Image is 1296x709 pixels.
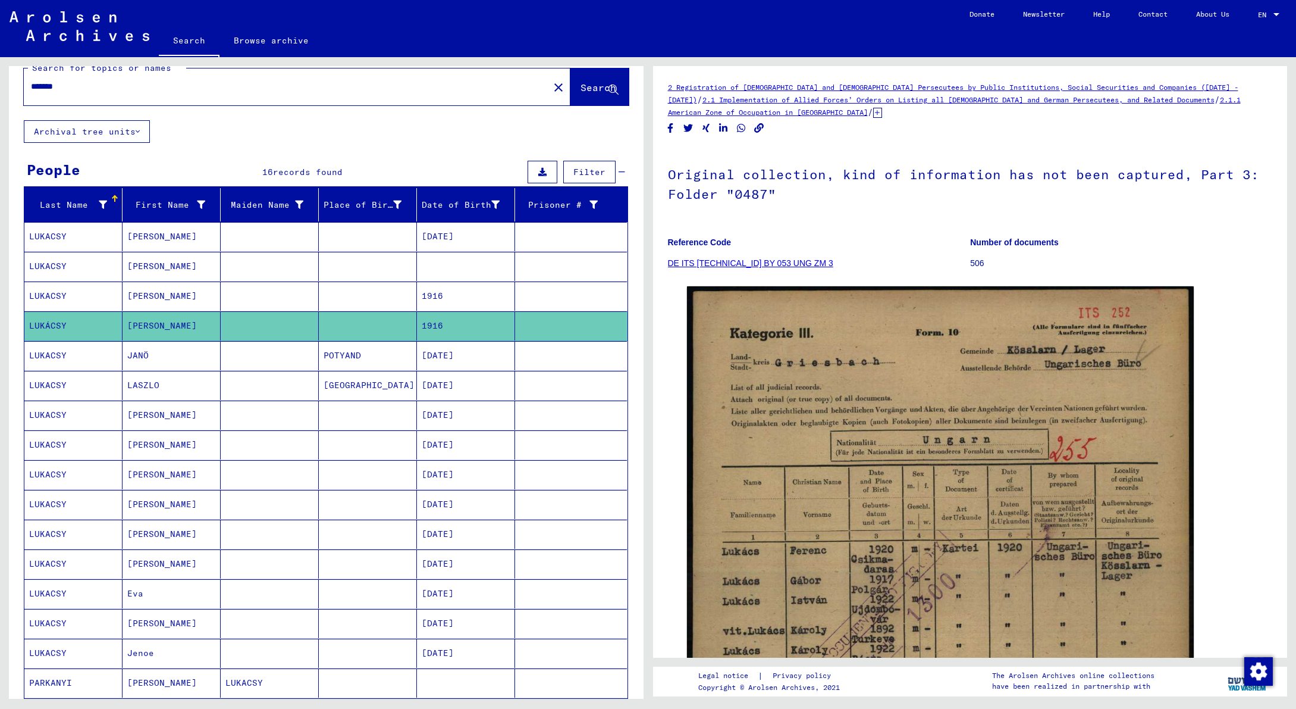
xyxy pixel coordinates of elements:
[735,121,748,136] button: Share on WhatsApp
[417,460,515,489] mat-cell: [DATE]
[123,430,221,460] mat-cell: [PERSON_NAME]
[547,75,570,99] button: Clear
[123,401,221,430] mat-cell: [PERSON_NAME]
[273,167,343,177] span: records found
[123,188,221,221] mat-header-cell: First Name
[24,669,123,698] mat-cell: PARKANYI
[668,238,732,247] b: Reference Code
[123,579,221,608] mat-cell: Eva
[24,401,123,430] mat-cell: LUKACSY
[127,199,205,211] div: First Name
[24,120,150,143] button: Archival tree units
[563,161,616,183] button: Filter
[24,639,123,668] mat-cell: LUKACSY
[159,26,219,57] a: Search
[417,639,515,668] mat-cell: [DATE]
[24,609,123,638] mat-cell: LUKACSY
[123,669,221,698] mat-cell: [PERSON_NAME]
[24,430,123,460] mat-cell: LUKACSY
[29,195,122,214] div: Last Name
[520,199,598,211] div: Prisoner #
[324,199,401,211] div: Place of Birth
[520,195,613,214] div: Prisoner #
[417,371,515,400] mat-cell: [DATE]
[27,159,80,180] div: People
[417,311,515,341] mat-cell: 1916
[225,195,318,214] div: Maiden Name
[717,121,730,136] button: Share on LinkedIn
[123,609,221,638] mat-cell: [PERSON_NAME]
[324,195,416,214] div: Place of Birth
[417,609,515,638] mat-cell: [DATE]
[24,579,123,608] mat-cell: LUKACSY
[319,188,417,221] mat-header-cell: Place of Birth
[262,167,273,177] span: 16
[219,26,323,55] a: Browse archive
[515,188,627,221] mat-header-cell: Prisoner #
[24,490,123,519] mat-cell: LUKACSY
[24,371,123,400] mat-cell: LUKACSY
[24,549,123,579] mat-cell: LUKACSY
[422,195,514,214] div: Date of Birth
[123,490,221,519] mat-cell: [PERSON_NAME]
[24,282,123,311] mat-cell: LUKACSY
[123,371,221,400] mat-cell: LASZLO
[698,670,758,682] a: Legal notice
[319,371,417,400] mat-cell: [GEOGRAPHIC_DATA]
[1225,666,1270,696] img: yv_logo.png
[29,199,107,211] div: Last Name
[1244,657,1273,686] img: Change consent
[10,11,149,41] img: Arolsen_neg.svg
[698,682,845,693] p: Copyright © Arolsen Archives, 2021
[123,222,221,251] mat-cell: [PERSON_NAME]
[417,579,515,608] mat-cell: [DATE]
[225,199,303,211] div: Maiden Name
[668,147,1273,219] h1: Original collection, kind of information has not been captured, Part 3: Folder "0487"
[123,520,221,549] mat-cell: [PERSON_NAME]
[417,341,515,370] mat-cell: [DATE]
[992,681,1154,692] p: have been realized in partnership with
[422,199,500,211] div: Date of Birth
[24,341,123,370] mat-cell: LUKACSY
[417,430,515,460] mat-cell: [DATE]
[573,167,605,177] span: Filter
[24,520,123,549] mat-cell: LUKACSY
[417,282,515,311] mat-cell: 1916
[417,490,515,519] mat-cell: [DATE]
[24,311,123,341] mat-cell: LUKÁCSY
[702,95,1215,104] a: 2.1 Implementation of Allied Forces’ Orders on Listing all [DEMOGRAPHIC_DATA] and German Persecut...
[221,188,319,221] mat-header-cell: Maiden Name
[698,670,845,682] div: |
[970,257,1272,270] p: 506
[123,341,221,370] mat-cell: JANÖ
[24,188,123,221] mat-header-cell: Last Name
[417,549,515,579] mat-cell: [DATE]
[417,401,515,430] mat-cell: [DATE]
[668,258,833,268] a: DE ITS [TECHNICAL_ID] BY 053 UNG ZM 3
[24,252,123,281] mat-cell: LUKACSY
[1215,94,1220,105] span: /
[417,188,515,221] mat-header-cell: Date of Birth
[123,549,221,579] mat-cell: [PERSON_NAME]
[417,520,515,549] mat-cell: [DATE]
[319,341,417,370] mat-cell: POTYAND
[24,460,123,489] mat-cell: LUKACSY
[868,107,873,117] span: /
[24,222,123,251] mat-cell: LUKACSY
[127,195,220,214] div: First Name
[123,252,221,281] mat-cell: [PERSON_NAME]
[123,282,221,311] mat-cell: [PERSON_NAME]
[123,311,221,341] mat-cell: [PERSON_NAME]
[664,121,677,136] button: Share on Facebook
[1258,11,1271,19] span: EN
[992,670,1154,681] p: The Arolsen Archives online collections
[123,460,221,489] mat-cell: [PERSON_NAME]
[221,669,319,698] mat-cell: LUKACSY
[580,82,616,93] span: Search
[682,121,695,136] button: Share on Twitter
[668,83,1238,104] a: 2 Registration of [DEMOGRAPHIC_DATA] and [DEMOGRAPHIC_DATA] Persecutees by Public Institutions, S...
[570,68,629,105] button: Search
[753,121,765,136] button: Copy link
[700,121,713,136] button: Share on Xing
[970,238,1059,247] b: Number of documents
